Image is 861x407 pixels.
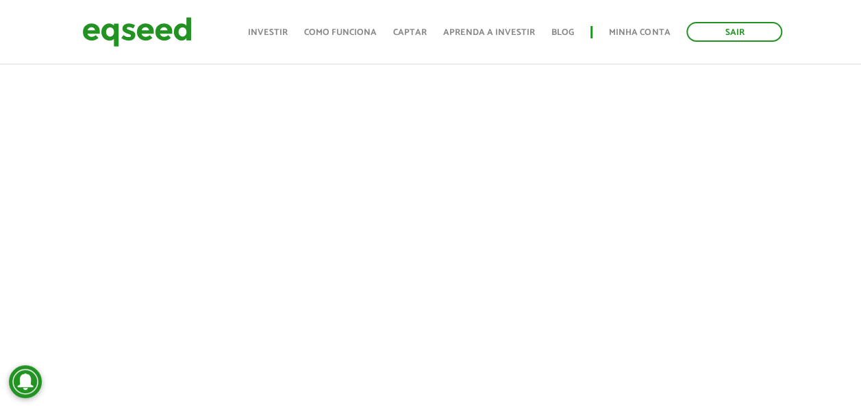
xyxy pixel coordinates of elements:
[551,28,574,37] a: Blog
[686,22,782,42] a: Sair
[82,14,192,50] img: EqSeed
[443,28,535,37] a: Aprenda a investir
[393,28,427,37] a: Captar
[304,28,377,37] a: Como funciona
[248,28,288,37] a: Investir
[609,28,670,37] a: Minha conta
